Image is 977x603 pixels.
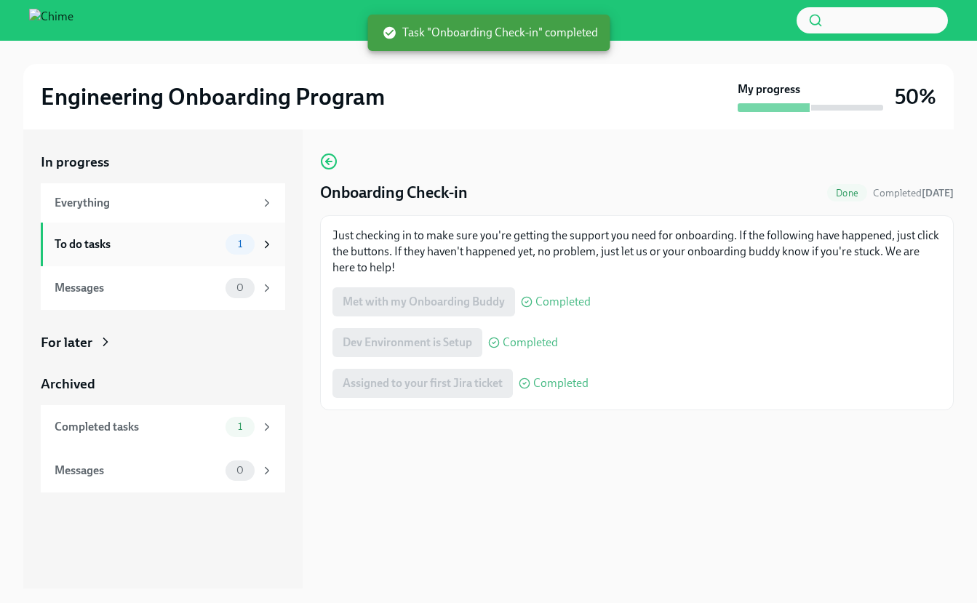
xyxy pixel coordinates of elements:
span: Completed [533,378,589,389]
span: 1 [229,239,251,249]
h4: Onboarding Check-in [320,182,468,204]
span: Done [827,188,867,199]
a: Everything [41,183,285,223]
div: Messages [55,463,220,479]
a: For later [41,333,285,352]
span: 0 [228,465,252,476]
h2: Engineering Onboarding Program [41,82,385,111]
a: Messages0 [41,449,285,492]
span: Completed [503,337,558,348]
div: Completed tasks [55,419,220,435]
div: Everything [55,195,255,211]
a: In progress [41,153,285,172]
strong: My progress [738,81,800,97]
div: Messages [55,280,220,296]
p: Just checking in to make sure you're getting the support you need for onboarding. If the followin... [332,228,941,276]
span: Completed [535,296,591,308]
span: Task "Onboarding Check-in" completed [382,25,598,41]
strong: [DATE] [922,187,954,199]
span: Completed [873,187,954,199]
span: 0 [228,282,252,293]
div: For later [41,333,92,352]
a: Archived [41,375,285,394]
a: Completed tasks1 [41,405,285,449]
a: To do tasks1 [41,223,285,266]
img: Chime [29,9,73,32]
span: October 8th, 2025 09:40 [873,186,954,200]
div: To do tasks [55,236,220,252]
span: 1 [229,421,251,432]
h3: 50% [895,84,936,110]
a: Messages0 [41,266,285,310]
